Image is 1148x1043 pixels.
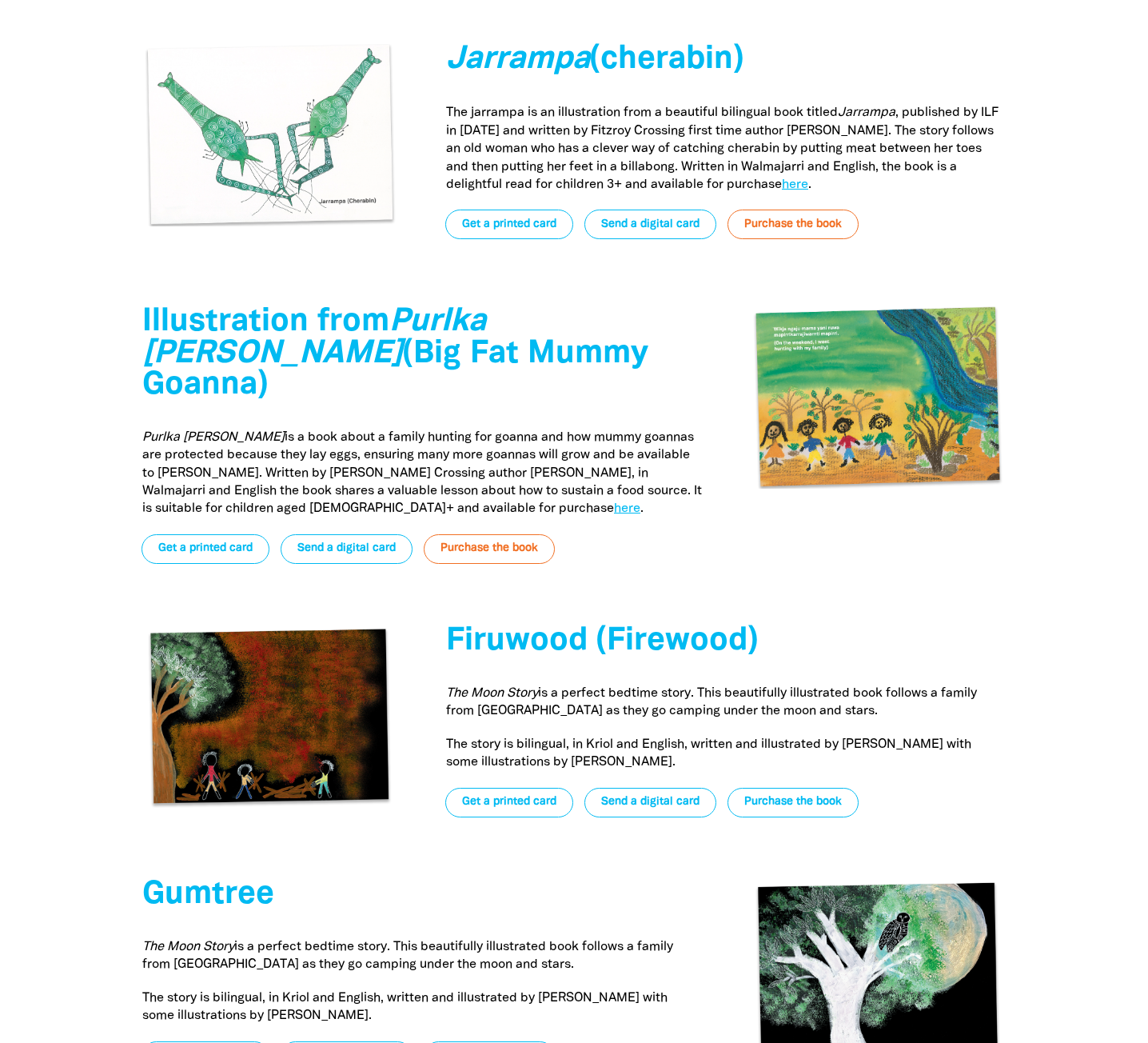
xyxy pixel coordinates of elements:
em: The Moon Story [142,941,234,953]
a: Get a printed card [445,210,573,239]
p: is a book about a family hunting for goanna and how mummy goannas are protected because they lay ... [142,429,702,518]
p: The story is bilingual, in Kriol and English, written and illustrated by [PERSON_NAME] with some ... [142,989,702,1025]
a: here [782,179,808,190]
a: Purchase the book [727,210,859,239]
a: Send a digital card [281,534,413,564]
span: Illustration from (Big Fat Mummy Goanna) [142,307,648,400]
em: Purlka [PERSON_NAME] [142,432,285,443]
span: (cherabin) [446,45,743,74]
em: Jarrampa [838,107,895,118]
em: Purlka [PERSON_NAME] [142,307,486,369]
a: Purchase the book [424,534,555,564]
p: The story is bilingual, in Kriol and English, written and illustrated by [PERSON_NAME] with some ... [446,736,1006,772]
a: Send a digital card [584,788,716,817]
p: is a perfect bedtime story. This beautifully illustrated book follows a family from [GEOGRAPHIC_D... [446,685,1006,721]
p: The jarrampa is an illustration from a beautiful bilingual book titled , published by ILF in [DAT... [446,104,1006,194]
span: Gumtree [142,880,274,909]
span: Firuwood (Firewood) [446,626,758,656]
a: Get a printed card [445,788,573,817]
a: Send a digital card [584,210,716,239]
p: is a perfect bedtime story. This beautifully illustrated book follows a family from [GEOGRAPHIC_D... [142,938,702,974]
em: Jarrampa [446,45,590,74]
em: The Moon Story [446,688,538,699]
a: here [614,503,640,514]
a: Get a printed card [142,534,269,564]
a: Purchase the book [727,788,859,817]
